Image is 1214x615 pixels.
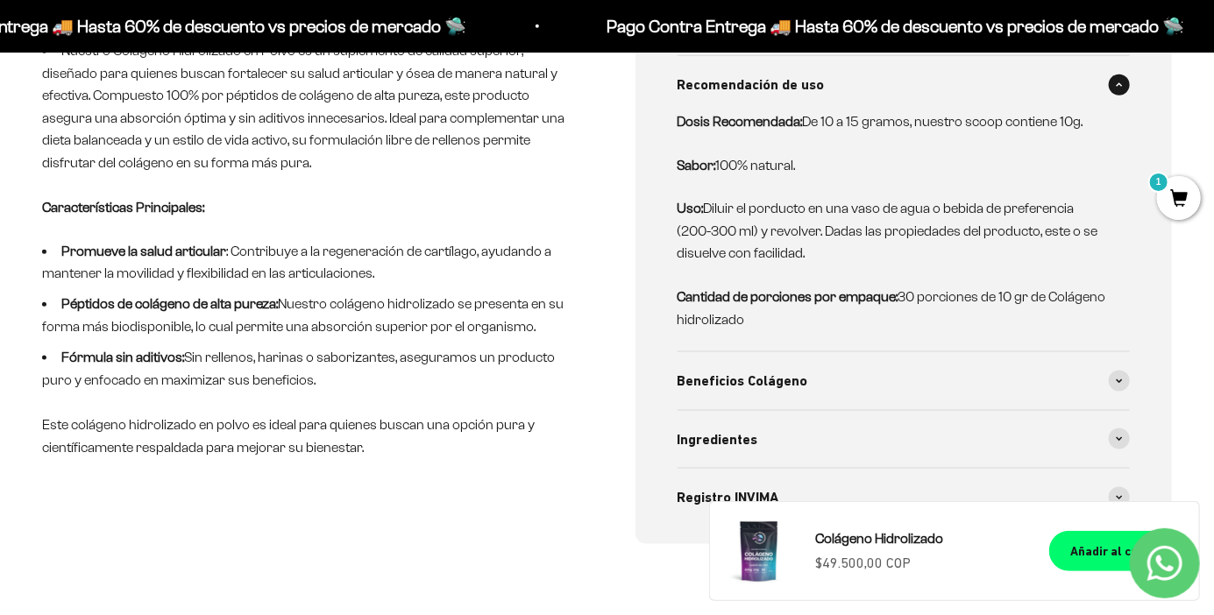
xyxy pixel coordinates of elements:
strong: Promueve la salud articular [61,244,226,258]
summary: Recomendación de uso [678,56,1131,114]
button: Añadir al carrito [1049,531,1185,571]
strong: Cantidad de porciones por empaque: [678,289,898,304]
strong: Características Principales: [42,200,204,215]
span: Recomendación de uso [678,74,825,96]
li: Nuestro colágeno hidrolizado se presenta en su forma más biodisponible, lo cual permite una absor... [42,293,579,337]
span: Beneficios Colágeno [678,370,808,392]
summary: Ingredientes [678,411,1131,469]
img: Colágeno Hidrolizado [724,516,794,586]
sale-price: $49.500,00 COP [815,552,911,575]
li: Nuestro Colágeno Hidrolizado en Polvo es un suplemento de calidad superior, diseñado para quienes... [42,39,579,219]
strong: Fórmula sin aditivos: [61,350,184,364]
span: Registro INVIMA [678,486,779,509]
p: Pago Contra Entrega 🚚 Hasta 60% de descuento vs precios de mercado 🛸 [607,12,1185,40]
strong: Uso: [678,201,704,216]
a: Colágeno Hidrolizado [815,527,1028,550]
p: 30 porciones de 10 gr de Colágeno hidrolizado [678,286,1110,330]
li: Sin rellenos, harinas o saborizantes, aseguramos un producto puro y enfocado en maximizar sus ben... [42,346,579,458]
span: Ingredientes [678,428,758,451]
p: De 10 a 15 gramos, nuestro scoop contiene 10g. [678,110,1110,133]
summary: Beneficios Colágeno [678,352,1131,410]
p: 100% natural. [678,154,1110,177]
mark: 1 [1148,172,1169,193]
a: 1 [1157,190,1201,209]
summary: Registro INVIMA [678,469,1131,527]
li: : Contribuye a la regeneración de cartílago, ayudando a mantener la movilidad y flexibilidad en l... [42,240,579,285]
strong: Péptidos de colágeno de alta pureza: [61,296,278,311]
p: Diluir el porducto en una vaso de agua o bebida de preferencia (200-300 ml) y revolver. Dadas las... [678,197,1110,265]
div: Añadir al carrito [1070,541,1164,561]
strong: Dosis Recomendada: [678,114,803,129]
strong: Sabor: [678,158,716,173]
